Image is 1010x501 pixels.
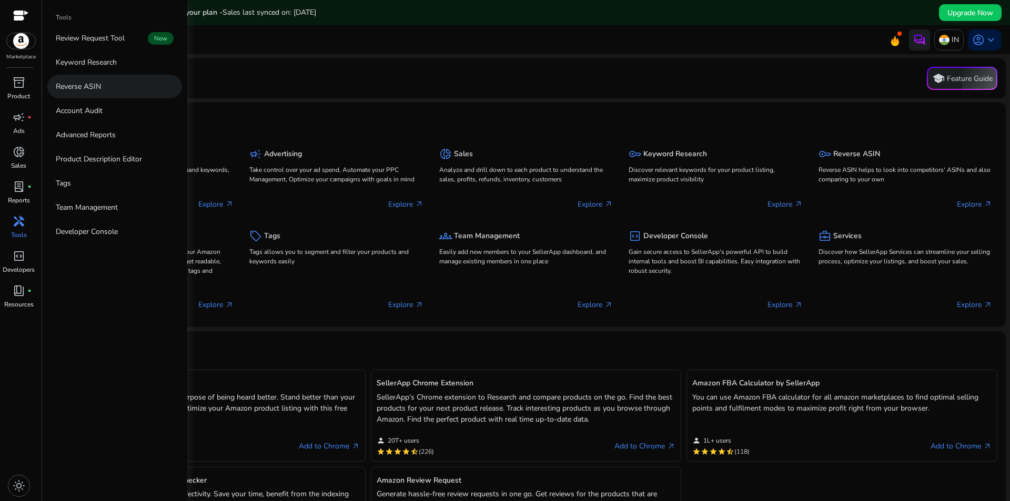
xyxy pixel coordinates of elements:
span: business_center [819,230,831,242]
span: lab_profile [13,180,25,193]
mat-icon: star [718,447,726,456]
span: code_blocks [629,230,641,242]
h5: Amazon Keyword Research Tool [60,379,360,388]
span: fiber_manual_record [27,289,32,293]
p: You can use Amazon FBA calculator for all amazon marketplaces to find optimal selling points and ... [692,392,992,414]
p: SellerApp's Chrome extension to Research and compare products on the go. Find the best products f... [377,392,676,425]
h5: SellerApp Chrome Extension [377,379,676,388]
p: Review Request Tool [56,33,125,44]
p: Reverse ASIN [56,81,101,92]
p: Account Audit [56,105,103,116]
span: arrow_outward [794,301,803,309]
p: Explore [767,299,803,310]
span: fiber_manual_record [27,115,32,119]
h5: Amazon FBA Calculator by SellerApp [692,379,992,388]
span: groups [439,230,452,242]
span: arrow_outward [604,301,613,309]
span: arrow_outward [415,200,423,208]
span: arrow_outward [983,442,992,451]
p: Tools [11,230,27,240]
p: Product Description Editor [56,154,142,165]
mat-icon: star [377,447,385,456]
h5: Reverse ASIN [833,150,880,159]
span: key [629,148,641,160]
h5: Sales [454,150,473,159]
p: Discover how SellerApp Services can streamline your selling process, optimize your listings, and ... [819,247,992,266]
span: book_4 [13,284,25,297]
p: Reverse ASIN helps to look into competitors' ASINs and also comparing to your own [819,165,992,184]
p: Marketplace [6,53,36,61]
span: light_mode [13,479,25,492]
p: Explore [957,199,992,210]
p: Tags allows you to segment and filter your products and keywords easily [249,247,423,266]
span: arrow_outward [984,200,992,208]
p: Analyze and drill down to each product to understand the sales, profits, refunds, inventory, cust... [439,165,613,184]
p: IN [952,30,959,49]
mat-icon: star [402,447,410,456]
mat-icon: star_half [410,447,419,456]
p: Gain secure access to SellerApp's powerful API to build internal tools and boost BI capabilities.... [629,247,802,275]
mat-icon: star [393,447,402,456]
span: New [148,32,174,45]
p: Developer Console [56,226,118,237]
mat-icon: star [692,447,701,456]
span: arrow_outward [351,442,360,451]
a: Add to Chromearrow_outward [614,440,675,453]
span: account_circle [972,34,985,46]
p: Explore [198,299,234,310]
span: 20T+ users [388,436,419,445]
p: Discover relevant keywords for your product listing, maximize product visibility [629,165,802,184]
p: Explore [388,299,423,310]
p: Tools [56,13,72,22]
span: donut_small [13,146,25,158]
h5: Tags [264,232,280,241]
p: Team Management [56,202,118,213]
span: campaign [13,111,25,124]
span: campaign [249,148,262,160]
h5: Team Management [454,232,520,241]
span: fiber_manual_record [27,185,32,189]
p: Explore [767,199,803,210]
span: arrow_outward [225,301,234,309]
h5: Keyword Research [643,150,707,159]
h5: Services [833,232,862,241]
p: Explore [198,199,234,210]
span: arrow_outward [794,200,803,208]
p: Feature Guide [947,74,993,84]
h5: Amazon Review Request [377,476,676,485]
span: arrow_outward [667,442,675,451]
p: Ads [13,126,25,136]
p: Keyword Research [56,57,117,68]
a: Add to Chromearrow_outward [299,440,360,453]
span: arrow_outward [415,301,423,309]
p: Easily add new members to your SellerApp dashboard, and manage existing members in one place [439,247,613,266]
p: Tailor make your listing for the sole purpose of being heard better. Stand better than your compe... [60,392,360,425]
mat-icon: star [701,447,709,456]
span: 1L+ users [703,436,731,445]
h5: Developer Console [643,232,708,241]
span: keyboard_arrow_down [985,34,997,46]
mat-icon: star [385,447,393,456]
span: key [819,148,831,160]
span: arrow_outward [604,200,613,208]
span: donut_small [439,148,452,160]
p: Explore [578,299,613,310]
p: Advanced Reports [56,129,116,140]
span: arrow_outward [984,301,992,309]
mat-icon: person [692,436,701,445]
span: handyman [13,215,25,228]
span: code_blocks [13,250,25,262]
span: arrow_outward [225,200,234,208]
p: Take control over your ad spend, Automate your PPC Management, Optimize your campaigns with goals... [249,165,423,184]
h5: Amazon Keyword Ranking & Index Checker [60,476,360,485]
span: (118) [734,447,750,456]
p: Tags [56,178,71,189]
span: sell [249,230,262,242]
button: Upgrade Now [939,4,1002,21]
h5: Advertising [264,150,302,159]
p: Reports [8,196,30,205]
p: Product [7,91,30,101]
mat-icon: star_half [726,447,734,456]
img: in.svg [939,35,950,45]
p: Explore [388,199,423,210]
